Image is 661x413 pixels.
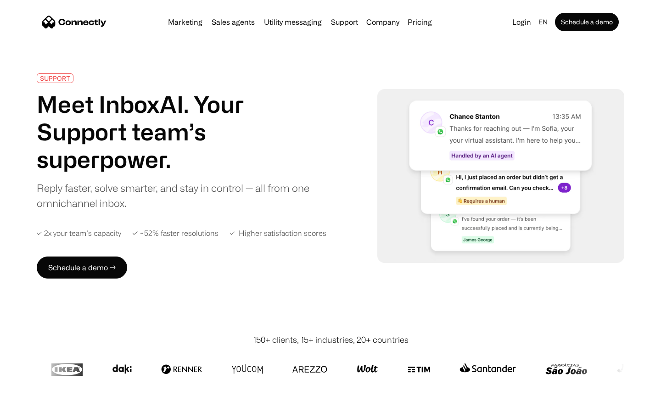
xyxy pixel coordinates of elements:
[132,229,218,238] div: ✓ ~52% faster resolutions
[509,16,535,28] a: Login
[37,257,127,279] a: Schedule a demo →
[404,18,436,26] a: Pricing
[9,396,55,410] aside: Language selected: English
[555,13,619,31] a: Schedule a demo
[37,229,121,238] div: ✓ 2x your team’s capacity
[327,18,362,26] a: Support
[208,18,258,26] a: Sales agents
[366,16,399,28] div: Company
[164,18,206,26] a: Marketing
[230,229,326,238] div: ✓ Higher satisfaction scores
[37,90,316,173] h1: Meet InboxAI. Your Support team’s superpower.
[253,334,409,346] div: 150+ clients, 15+ industries, 20+ countries
[37,180,316,211] div: Reply faster, solve smarter, and stay in control — all from one omnichannel inbox.
[18,397,55,410] ul: Language list
[260,18,325,26] a: Utility messaging
[538,16,548,28] div: en
[40,75,70,82] div: SUPPORT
